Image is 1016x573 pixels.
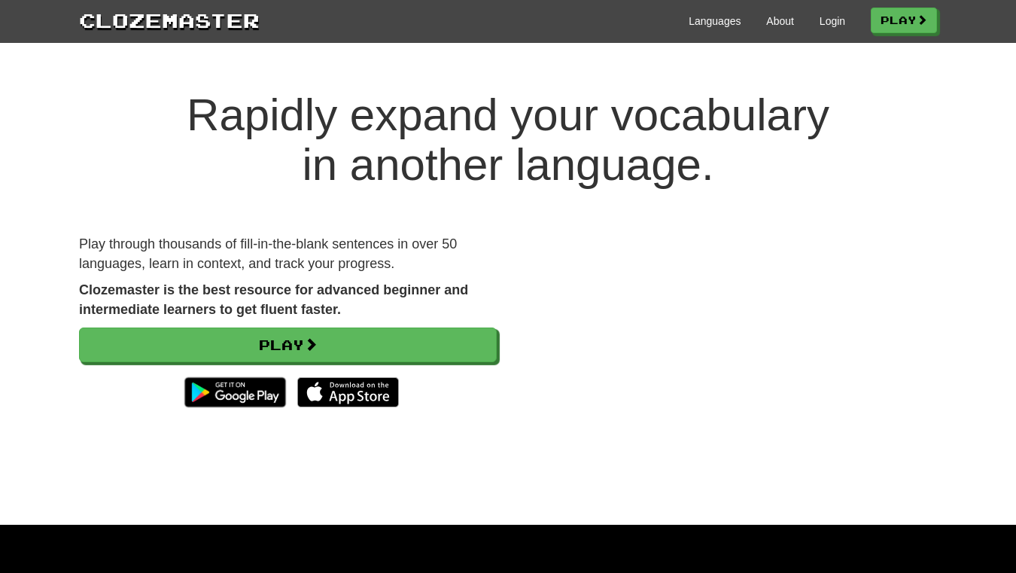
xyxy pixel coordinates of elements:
[177,370,294,415] img: Get it on Google Play
[871,8,937,33] a: Play
[79,235,497,273] p: Play through thousands of fill-in-the-blank sentences in over 50 languages, learn in context, and...
[689,14,741,29] a: Languages
[297,377,399,407] img: Download_on_the_App_Store_Badge_US-UK_135x40-25178aeef6eb6b83b96f5f2d004eda3bffbb37122de64afbaef7...
[766,14,794,29] a: About
[820,14,845,29] a: Login
[79,282,468,317] strong: Clozemaster is the best resource for advanced beginner and intermediate learners to get fluent fa...
[79,6,260,34] a: Clozemaster
[79,328,497,362] a: Play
